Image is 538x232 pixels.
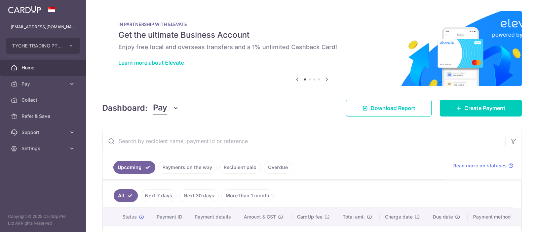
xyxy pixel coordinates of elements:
span: Pay [22,80,66,87]
span: Amount & GST [244,213,276,220]
p: [EMAIL_ADDRESS][DOMAIN_NAME] [11,24,75,30]
button: TYCHE TRADING PTE. LTD. [6,38,80,54]
span: Due date [433,213,453,220]
a: Learn more about Elevate [118,59,184,66]
th: Payment details [189,208,239,226]
a: More than 1 month [221,189,274,202]
span: Read more on statuses [453,162,507,169]
th: Payment ID [151,208,189,226]
span: Settings [22,145,66,152]
img: CardUp [8,5,41,13]
span: Total amt. [343,213,365,220]
a: Read more on statuses [453,162,513,169]
iframe: Opens a widget where you can find more information [495,212,531,229]
a: All [114,189,138,202]
span: Refer & Save [22,113,66,120]
span: Collect [22,97,66,103]
th: Payment method [468,208,521,226]
span: Charge date [385,213,413,220]
a: Overdue [264,161,292,174]
span: Support [22,129,66,136]
a: Create Payment [440,100,522,117]
span: Home [22,64,66,71]
a: Download Report [346,100,432,117]
a: Payments on the way [158,161,217,174]
h4: Dashboard: [102,102,148,114]
a: Next 30 days [179,189,219,202]
a: Recipient paid [219,161,261,174]
h5: Get the ultimate Business Account [118,30,506,40]
p: IN PARTNERSHIP WITH ELEVATE [118,22,506,27]
button: Pay [153,102,179,114]
a: Upcoming [113,161,155,174]
span: Pay [153,102,167,114]
a: Next 7 days [141,189,177,202]
span: Download Report [371,104,415,112]
input: Search by recipient name, payment id or reference [103,130,505,152]
span: TYCHE TRADING PTE. LTD. [12,42,62,49]
img: Renovation banner [102,11,522,86]
h6: Enjoy free local and overseas transfers and a 1% unlimited Cashback Card! [118,43,506,51]
span: Create Payment [464,104,505,112]
span: CardUp fee [297,213,322,220]
span: Status [122,213,137,220]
